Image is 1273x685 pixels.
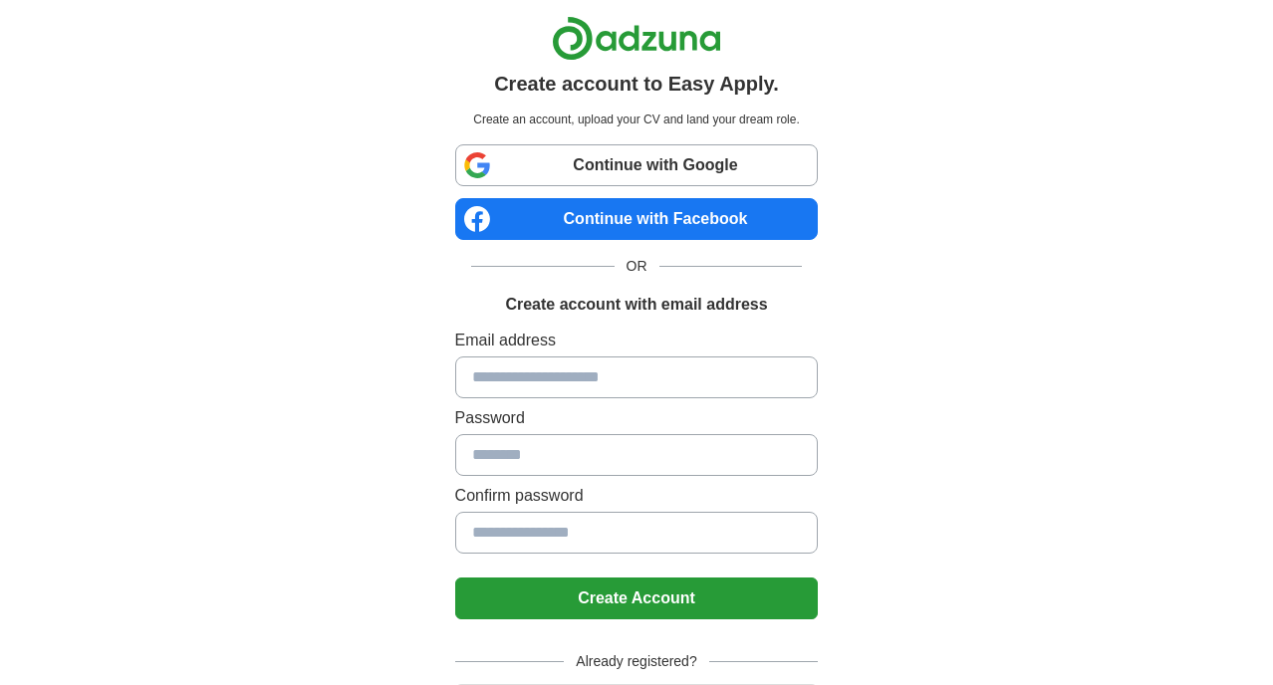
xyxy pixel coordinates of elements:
img: Adzuna logo [552,16,721,61]
label: Email address [455,329,819,352]
a: Continue with Facebook [455,198,819,240]
h1: Create account to Easy Apply. [494,69,779,99]
label: Password [455,406,819,430]
label: Confirm password [455,484,819,508]
span: Already registered? [564,651,708,672]
p: Create an account, upload your CV and land your dream role. [459,111,815,128]
h1: Create account with email address [505,293,767,317]
a: Continue with Google [455,144,819,186]
button: Create Account [455,577,819,619]
span: OR [615,256,659,277]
